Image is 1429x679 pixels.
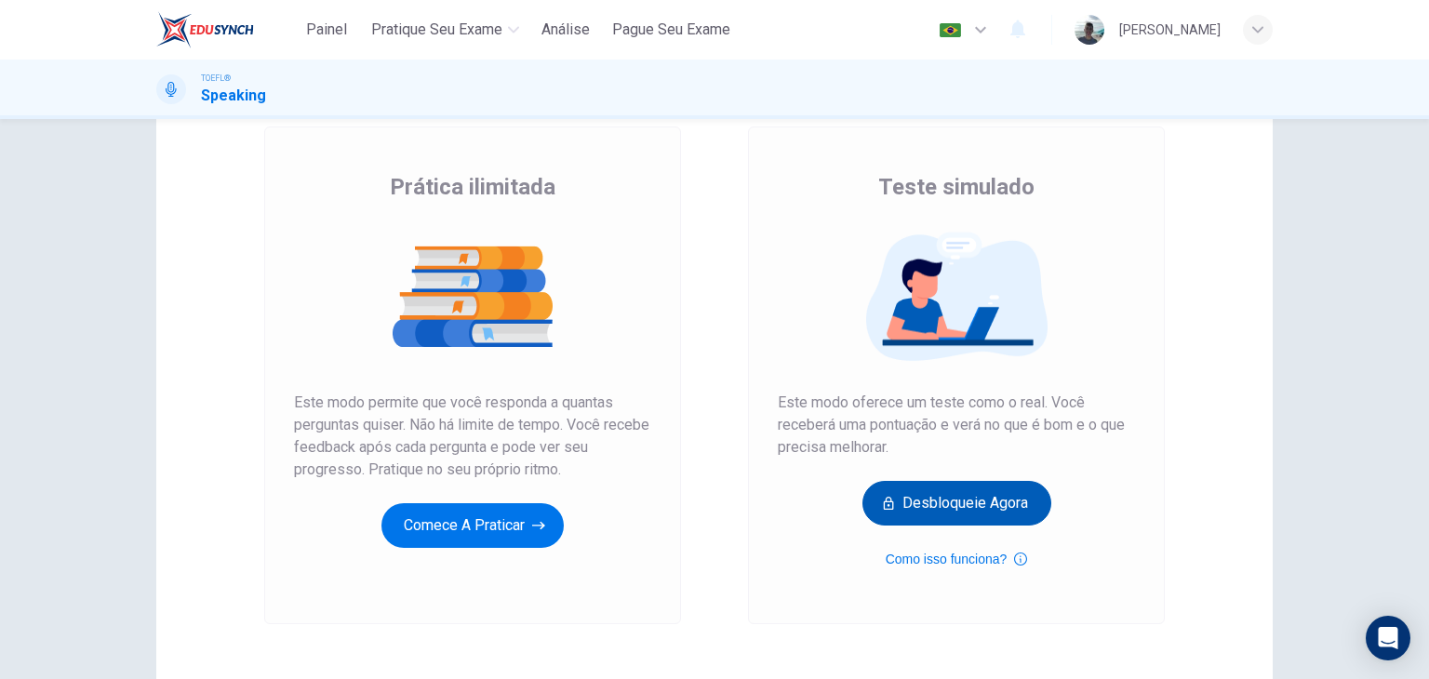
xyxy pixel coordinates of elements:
span: Pague Seu Exame [612,19,730,41]
img: Profile picture [1075,15,1104,45]
span: Este modo oferece um teste como o real. Você receberá uma pontuação e verá no que é bom e o que p... [778,392,1135,459]
div: Open Intercom Messenger [1366,616,1410,660]
button: Como isso funciona? [886,548,1028,570]
h1: Speaking [201,85,266,107]
span: Pratique seu exame [371,19,502,41]
button: Desbloqueie agora [862,481,1051,526]
button: Comece a praticar [381,503,564,548]
button: Painel [297,13,356,47]
button: Pague Seu Exame [605,13,738,47]
div: [PERSON_NAME] [1119,19,1221,41]
button: Análise [534,13,597,47]
span: TOEFL® [201,72,231,85]
a: EduSynch logo [156,11,297,48]
span: Painel [306,19,347,41]
img: EduSynch logo [156,11,254,48]
button: Pratique seu exame [364,13,527,47]
span: Análise [541,19,590,41]
img: pt [939,23,962,37]
span: Prática ilimitada [390,172,555,202]
span: Teste simulado [878,172,1035,202]
span: Este modo permite que você responda a quantas perguntas quiser. Não há limite de tempo. Você rece... [294,392,651,481]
